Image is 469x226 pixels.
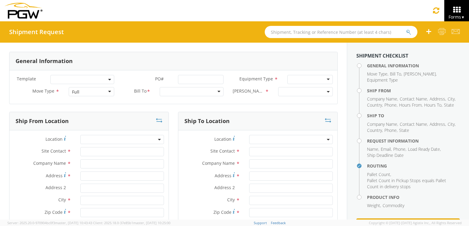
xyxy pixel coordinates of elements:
span: master, [DATE] 10:43:43 [55,221,92,225]
h3: Ship To Location [184,118,230,124]
h4: Shipment Request [9,29,64,35]
li: , [381,146,392,152]
span: Equipment Type [367,77,398,83]
span: City [58,197,66,203]
h4: Routing [367,164,460,168]
li: , [448,96,456,102]
span: State [399,127,409,133]
span: Site Contact [42,148,66,154]
span: Address [215,173,231,178]
li: , [400,96,428,102]
span: Server: 2025.20.0-970904bc0f3 [7,221,92,225]
span: City [227,197,235,203]
span: Zip Code [213,209,231,215]
li: , [367,102,383,108]
span: Pallet Count in Pickup Stops equals Pallet Count in delivery stops [367,178,446,189]
li: , [430,96,446,102]
span: Zip Code [45,209,63,215]
li: , [399,102,423,108]
li: , [367,127,383,133]
a: Feedback [271,221,286,225]
li: , [393,146,406,152]
span: Hours From [399,102,422,108]
li: , [400,121,428,127]
span: Template [17,76,36,82]
li: , [384,102,398,108]
span: City [448,121,455,127]
span: Location [45,136,63,142]
h4: General Information [367,63,460,68]
span: Email [381,146,391,152]
h4: Request Information [367,139,460,143]
span: Site Contact [210,148,235,154]
h4: Ship To [367,113,460,118]
span: Load Ready Date [408,146,440,152]
span: Company Name [33,160,66,166]
span: Phone [384,127,397,133]
span: Client: 2025.18.0-37e85b1 [93,221,170,225]
span: Hours To [424,102,442,108]
span: [PERSON_NAME] [404,71,436,77]
span: Company Name [367,96,397,102]
h3: Ship From Location [16,118,69,124]
span: Move Type [32,88,54,94]
span: Equipment Type [239,76,273,82]
li: , [367,203,381,209]
span: Forms [449,14,465,20]
span: PO# [155,76,164,82]
li: , [367,171,391,178]
span: master, [DATE] 10:25:00 [133,221,170,225]
span: Phone [384,102,397,108]
span: Contact Name [400,96,427,102]
span: Phone [393,146,405,152]
span: Company Name [202,160,235,166]
input: Shipment, Tracking or Reference Number (at least 4 chars) [265,26,417,38]
span: Bill Code [233,88,265,95]
span: Address [430,96,445,102]
strong: Shipment Checklist [356,52,408,59]
a: Support [254,221,267,225]
img: pgw-form-logo-1aaa8060b1cc70fad034.png [5,3,42,19]
span: Bill To [134,88,147,95]
span: Country [367,102,382,108]
span: Location [214,136,231,142]
li: , [390,71,402,77]
span: Pallet Count [367,171,390,177]
span: Address 2 [45,185,66,190]
li: , [367,96,398,102]
li: , [367,71,388,77]
span: Address [46,173,63,178]
span: Address [430,121,445,127]
li: , [408,146,441,152]
span: Country [367,127,382,133]
span: State [444,102,454,108]
span: City [448,96,455,102]
span: Copyright © [DATE]-[DATE] Agistix Inc., All Rights Reserved [369,221,462,225]
li: , [367,121,398,127]
li: , [448,121,456,127]
span: Ship Deadline Date [367,152,404,158]
span: Commodity [383,203,404,208]
li: , [367,146,379,152]
span: Move Type [367,71,387,77]
h3: General Information [16,58,73,64]
span: ▼ [461,15,465,20]
span: Company Name [367,121,397,127]
li: , [384,127,398,133]
h4: Ship From [367,88,460,93]
span: Contact Name [400,121,427,127]
h4: Product Info [367,195,460,200]
li: , [404,71,437,77]
span: Address 2 [214,185,235,190]
span: Name [367,146,378,152]
span: Bill To [390,71,401,77]
span: Weight [367,203,380,208]
div: Full [72,89,79,95]
li: , [424,102,442,108]
li: , [430,121,446,127]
